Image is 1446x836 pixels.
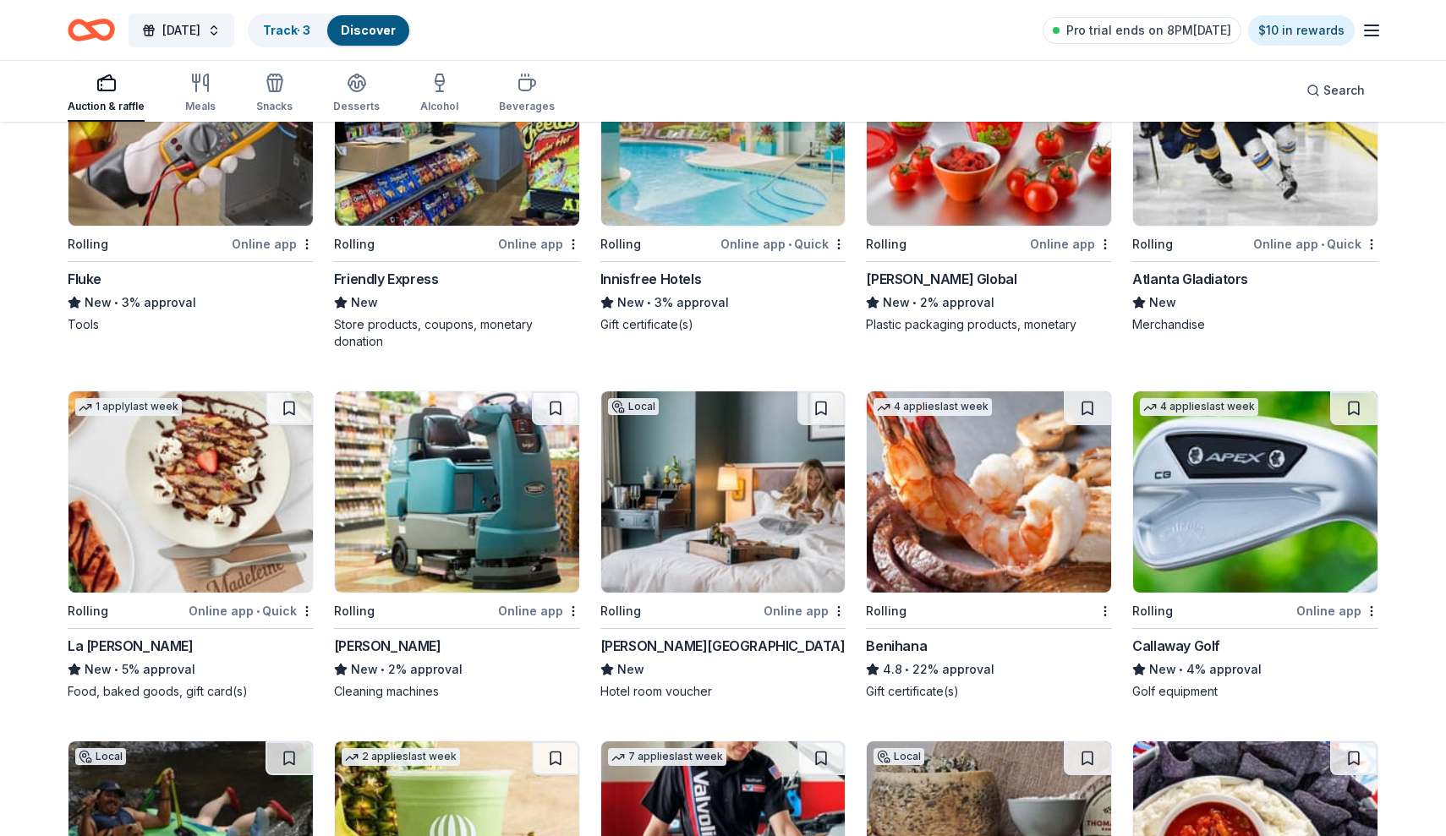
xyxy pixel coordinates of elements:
div: Rolling [68,234,108,254]
div: Innisfree Hotels [600,269,702,289]
div: Fluke [68,269,101,289]
button: Auction & raffle [68,66,145,122]
div: Rolling [600,234,641,254]
a: Discover [341,23,396,37]
span: Search [1323,80,1365,101]
button: Desserts [333,66,380,122]
a: Image for Benihana4 applieslast weekRollingBenihana4.8•22% approvalGift certificate(s) [866,391,1112,700]
div: Rolling [1132,234,1173,254]
a: $10 in rewards [1248,15,1355,46]
img: Image for Benihana [867,391,1111,593]
span: New [1149,292,1176,313]
div: La [PERSON_NAME] [68,636,194,656]
div: [PERSON_NAME] Global [866,269,1016,289]
div: Snacks [256,100,293,113]
img: Image for Friendly Express [335,25,579,226]
div: 3% approval [68,292,314,313]
a: Image for Perry Lane HotelLocalRollingOnline app[PERSON_NAME][GEOGRAPHIC_DATA]NewHotel room voucher [600,391,846,700]
div: Hotel room voucher [600,683,846,700]
div: Food, baked goods, gift card(s) [68,683,314,700]
img: Image for Perry Lane Hotel [601,391,846,593]
span: • [906,663,910,676]
div: Beverages [499,100,555,113]
div: Gift certificate(s) [600,316,846,333]
span: • [381,663,385,676]
div: Benihana [866,636,927,656]
div: Local [608,398,659,415]
div: 22% approval [866,659,1112,680]
a: Image for FlukeRollingOnline appFlukeNew•3% approvalTools [68,24,314,333]
div: Local [874,748,924,765]
a: Image for Friendly Express1 applylast weekLocalRollingOnline appFriendly ExpressNewStore products... [334,24,580,350]
span: New [883,292,910,313]
div: Meals [185,100,216,113]
div: Golf equipment [1132,683,1378,700]
div: Online app Quick [1253,233,1378,254]
a: Image for Innisfree HotelsRollingOnline app•QuickInnisfree HotelsNew•3% approvalGift certificate(s) [600,24,846,333]
a: Pro trial ends on 8PM[DATE] [1043,17,1241,44]
div: Online app [1030,233,1112,254]
div: Rolling [334,601,375,621]
span: Pro trial ends on 8PM[DATE] [1066,20,1231,41]
div: Merchandise [1132,316,1378,333]
div: Gift certificate(s) [866,683,1112,700]
div: Store products, coupons, monetary donation [334,316,580,350]
div: Online app [764,600,846,621]
div: 2% approval [334,659,580,680]
div: Online app [1296,600,1378,621]
div: Plastic packaging products, monetary [866,316,1112,333]
span: • [788,238,791,251]
span: New [351,659,378,680]
div: 2 applies last week [342,748,460,766]
span: New [85,659,112,680]
a: Track· 3 [263,23,310,37]
img: Image for Fluke [68,25,313,226]
img: Image for Atlanta Gladiators [1133,25,1378,226]
a: Image for La Madeleine1 applylast weekRollingOnline app•QuickLa [PERSON_NAME]New•5% approvalFood,... [68,391,314,700]
a: Image for Berry Global2 applieslast weekRollingOnline app[PERSON_NAME] GlobalNew•2% approvalPlast... [866,24,1112,333]
div: Rolling [68,601,108,621]
div: Online app [232,233,314,254]
button: Beverages [499,66,555,122]
div: Tools [68,316,314,333]
div: 4 applies last week [1140,398,1258,416]
div: 2% approval [866,292,1112,313]
span: • [114,296,118,309]
div: Online app Quick [189,600,314,621]
a: Home [68,10,115,50]
img: Image for Berry Global [867,25,1111,226]
a: Image for TennantRollingOnline app[PERSON_NAME]New•2% approvalCleaning machines [334,391,580,700]
div: Rolling [866,601,906,621]
div: Cleaning machines [334,683,580,700]
span: 4.8 [883,659,902,680]
div: Rolling [866,234,906,254]
span: New [1149,659,1176,680]
div: Online app Quick [720,233,846,254]
span: • [1321,238,1324,251]
img: Image for Tennant [335,391,579,593]
span: New [617,659,644,680]
span: New [351,292,378,313]
div: Rolling [600,601,641,621]
a: Image for Callaway Golf4 applieslast weekRollingOnline appCallaway GolfNew•4% approvalGolf equipment [1132,391,1378,700]
div: Atlanta Gladiators [1132,269,1248,289]
div: 4% approval [1132,659,1378,680]
a: Image for Atlanta GladiatorsLocalRollingOnline app•QuickAtlanta GladiatorsNewMerchandise [1132,24,1378,333]
img: Image for Callaway Golf [1133,391,1378,593]
span: [DATE] [162,20,200,41]
button: [DATE] [129,14,234,47]
button: Search [1293,74,1378,107]
div: 1 apply last week [75,398,182,416]
div: Friendly Express [334,269,439,289]
div: Online app [498,233,580,254]
span: • [913,296,917,309]
span: New [617,292,644,313]
div: 3% approval [600,292,846,313]
div: Alcohol [420,100,458,113]
div: 4 applies last week [874,398,992,416]
div: Desserts [333,100,380,113]
div: Rolling [1132,601,1173,621]
button: Alcohol [420,66,458,122]
button: Track· 3Discover [248,14,411,47]
span: • [647,296,651,309]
